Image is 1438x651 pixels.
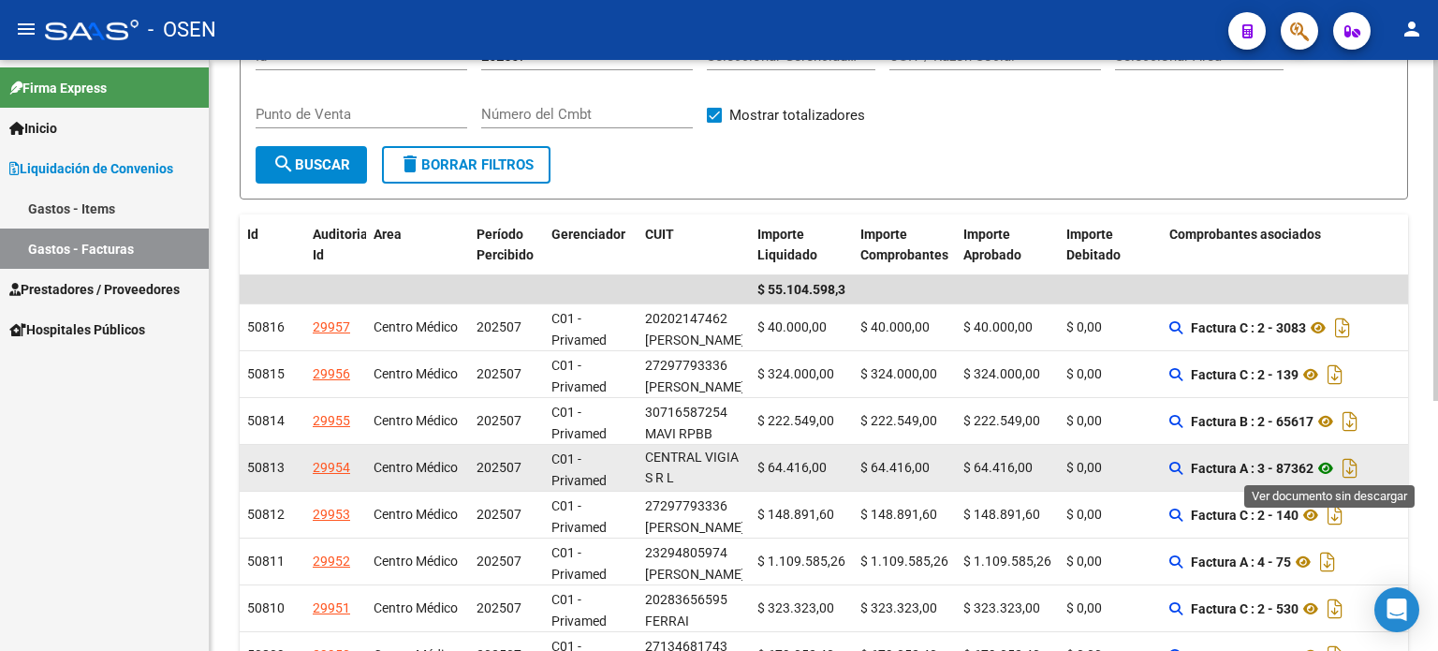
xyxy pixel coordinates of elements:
[477,460,521,475] span: 202507
[1066,507,1102,522] span: $ 0,00
[645,402,727,423] div: 30716587254
[313,598,350,619] div: 29951
[477,413,521,428] span: 202507
[963,507,1040,522] span: $ 148.891,60
[551,405,607,441] span: C01 - Privamed
[148,9,216,51] span: - OSEN
[750,215,853,276] datatable-header-cell: Importe Liquidado
[645,426,712,463] span: MAVI RPBB S.R.L.
[1066,366,1102,381] span: $ 0,00
[551,227,625,242] span: Gerenciador
[1315,547,1340,577] i: Descargar documento
[963,227,1021,263] span: Importe Aprobado
[757,366,834,381] span: $ 324.000,00
[469,215,544,276] datatable-header-cell: Período Percibido
[645,589,727,611] div: 20283656595
[645,308,727,330] div: 20202147462
[1066,319,1102,334] span: $ 0,00
[313,504,350,525] div: 29953
[247,413,285,428] span: 50814
[645,450,739,486] span: CENTRAL VIGIA S R L
[645,333,745,348] span: [PERSON_NAME]
[860,600,937,615] span: $ 323.323,00
[860,366,937,381] span: $ 324.000,00
[1169,227,1321,242] span: Comprobantes asociados
[1066,227,1121,263] span: Importe Debitado
[1323,360,1347,390] i: Descargar documento
[1330,313,1355,343] i: Descargar documento
[551,545,607,582] span: C01 - Privamed
[729,104,865,126] span: Mostrar totalizadores
[1066,460,1102,475] span: $ 0,00
[1191,414,1313,429] strong: Factura B : 2 - 65617
[853,215,956,276] datatable-header-cell: Importe Comprobantes
[551,311,607,348] span: C01 - Privamed
[1191,555,1291,570] strong: Factura A : 4 - 75
[963,460,1033,475] span: $ 64.416,00
[477,366,521,381] span: 202507
[1066,600,1102,615] span: $ 0,00
[1191,461,1313,476] strong: Factura A : 3 - 87362
[638,215,750,276] datatable-header-cell: CUIT
[757,554,845,569] span: $ 1.109.585,26
[645,567,745,625] span: [PERSON_NAME] [PERSON_NAME] [PERSON_NAME]
[313,410,350,432] div: 29955
[860,227,948,263] span: Importe Comprobantes
[374,319,458,334] span: Centro Médico
[1374,587,1419,632] div: Open Intercom Messenger
[757,282,853,297] span: $ 55.104.598,38
[366,215,469,276] datatable-header-cell: Area
[477,554,521,569] span: 202507
[860,554,948,569] span: $ 1.109.585,26
[272,156,350,173] span: Buscar
[757,319,827,334] span: $ 40.000,00
[247,600,285,615] span: 50810
[374,507,458,522] span: Centro Médico
[645,496,727,517] div: 27297793336
[9,319,145,340] span: Hospitales Públicos
[645,379,745,416] span: [PERSON_NAME] [PERSON_NAME]
[1323,500,1347,530] i: Descargar documento
[956,215,1059,276] datatable-header-cell: Importe Aprobado
[313,457,350,479] div: 29954
[477,600,521,615] span: 202507
[645,355,727,377] div: 27297793336
[247,460,285,475] span: 50813
[382,146,550,184] button: Borrar Filtros
[9,78,107,98] span: Firma Express
[757,227,817,263] span: Importe Liquidado
[757,413,834,428] span: $ 222.549,00
[477,227,534,263] span: Período Percibido
[551,451,607,488] span: C01 - Privamed
[645,542,727,564] div: 23294805974
[247,554,285,569] span: 50811
[1338,453,1362,483] i: Descargar documento
[963,554,1051,569] span: $ 1.109.585,26
[1323,594,1347,624] i: Descargar documento
[477,507,521,522] span: 202507
[1338,407,1362,436] i: Descargar documento
[757,460,827,475] span: $ 64.416,00
[313,363,350,385] div: 29956
[963,413,1040,428] span: $ 222.549,00
[645,520,745,556] span: [PERSON_NAME] [PERSON_NAME]
[313,227,368,263] span: Auditoria Id
[9,158,173,179] span: Liquidación de Convenios
[963,366,1040,381] span: $ 324.000,00
[477,319,521,334] span: 202507
[860,507,937,522] span: $ 148.891,60
[240,215,305,276] datatable-header-cell: Id
[374,554,458,569] span: Centro Médico
[399,156,534,173] span: Borrar Filtros
[551,592,607,629] span: C01 - Privamed
[374,460,458,475] span: Centro Médico
[544,215,638,276] datatable-header-cell: Gerenciador
[247,227,258,242] span: Id
[1066,413,1102,428] span: $ 0,00
[9,118,57,139] span: Inicio
[256,146,367,184] button: Buscar
[1191,367,1299,382] strong: Factura C : 2 - 139
[374,366,458,381] span: Centro Médico
[313,551,350,572] div: 29952
[1066,554,1102,569] span: $ 0,00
